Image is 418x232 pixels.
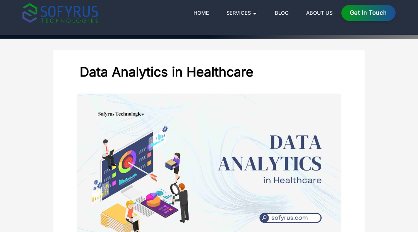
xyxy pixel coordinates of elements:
[341,5,396,21] a: Get in Touch
[191,8,212,17] a: Home
[77,56,341,88] h2: Data Analytics in Healthcare
[272,8,292,17] a: Blog
[303,8,336,17] a: About Us
[224,8,260,17] a: Services 🞃
[22,3,98,23] img: sofyrus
